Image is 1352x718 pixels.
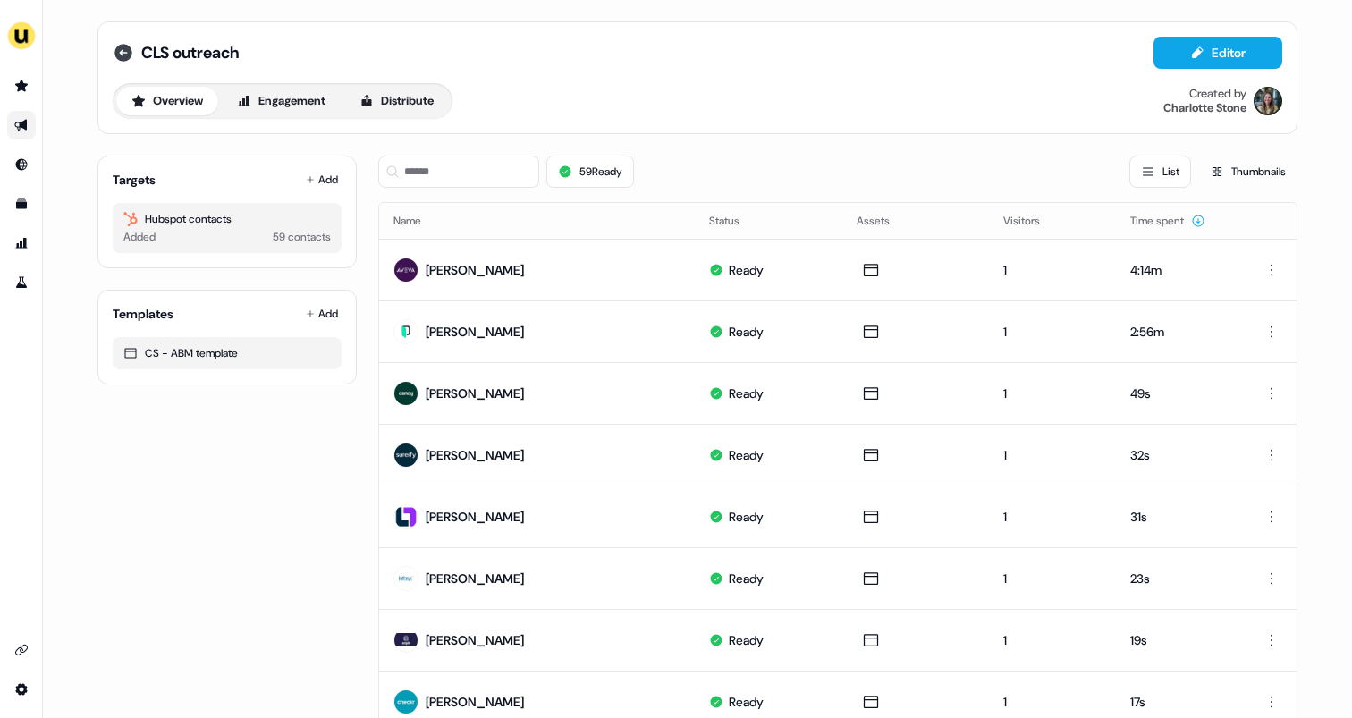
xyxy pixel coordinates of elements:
[426,570,524,587] div: [PERSON_NAME]
[7,190,36,218] a: Go to templates
[1003,570,1101,587] div: 1
[1254,87,1282,115] img: Charlotte
[1003,384,1101,402] div: 1
[426,323,524,341] div: [PERSON_NAME]
[729,631,764,649] div: Ready
[1130,446,1223,464] div: 32s
[1130,693,1223,711] div: 17s
[729,508,764,526] div: Ready
[426,693,524,711] div: [PERSON_NAME]
[729,384,764,402] div: Ready
[1129,156,1191,188] button: List
[1130,570,1223,587] div: 23s
[729,570,764,587] div: Ready
[344,87,449,115] button: Distribute
[1189,87,1246,101] div: Created by
[1003,631,1101,649] div: 1
[7,268,36,297] a: Go to experiments
[302,167,342,192] button: Add
[1003,508,1101,526] div: 1
[546,156,634,188] button: 59Ready
[729,323,764,341] div: Ready
[729,446,764,464] div: Ready
[1130,384,1223,402] div: 49s
[842,203,990,239] th: Assets
[1003,446,1101,464] div: 1
[1130,631,1223,649] div: 19s
[141,42,239,63] span: CLS outreach
[1003,261,1101,279] div: 1
[729,693,764,711] div: Ready
[116,87,218,115] button: Overview
[113,171,156,189] div: Targets
[302,301,342,326] button: Add
[426,446,524,464] div: [PERSON_NAME]
[729,261,764,279] div: Ready
[123,228,156,246] div: Added
[123,210,331,228] div: Hubspot contacts
[1153,46,1282,64] a: Editor
[273,228,331,246] div: 59 contacts
[1003,693,1101,711] div: 1
[709,205,761,237] button: Status
[1130,323,1223,341] div: 2:56m
[393,205,443,237] button: Name
[113,305,173,323] div: Templates
[1153,37,1282,69] button: Editor
[1130,261,1223,279] div: 4:14m
[7,111,36,139] a: Go to outbound experience
[1003,205,1061,237] button: Visitors
[1163,101,1246,115] div: Charlotte Stone
[7,229,36,258] a: Go to attribution
[7,150,36,179] a: Go to Inbound
[1130,508,1223,526] div: 31s
[1003,323,1101,341] div: 1
[7,72,36,100] a: Go to prospects
[7,636,36,664] a: Go to integrations
[123,344,331,362] div: CS - ABM template
[7,675,36,704] a: Go to integrations
[1130,205,1205,237] button: Time spent
[222,87,341,115] button: Engagement
[426,508,524,526] div: [PERSON_NAME]
[1198,156,1297,188] button: Thumbnails
[426,384,524,402] div: [PERSON_NAME]
[426,631,524,649] div: [PERSON_NAME]
[426,261,524,279] div: [PERSON_NAME]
